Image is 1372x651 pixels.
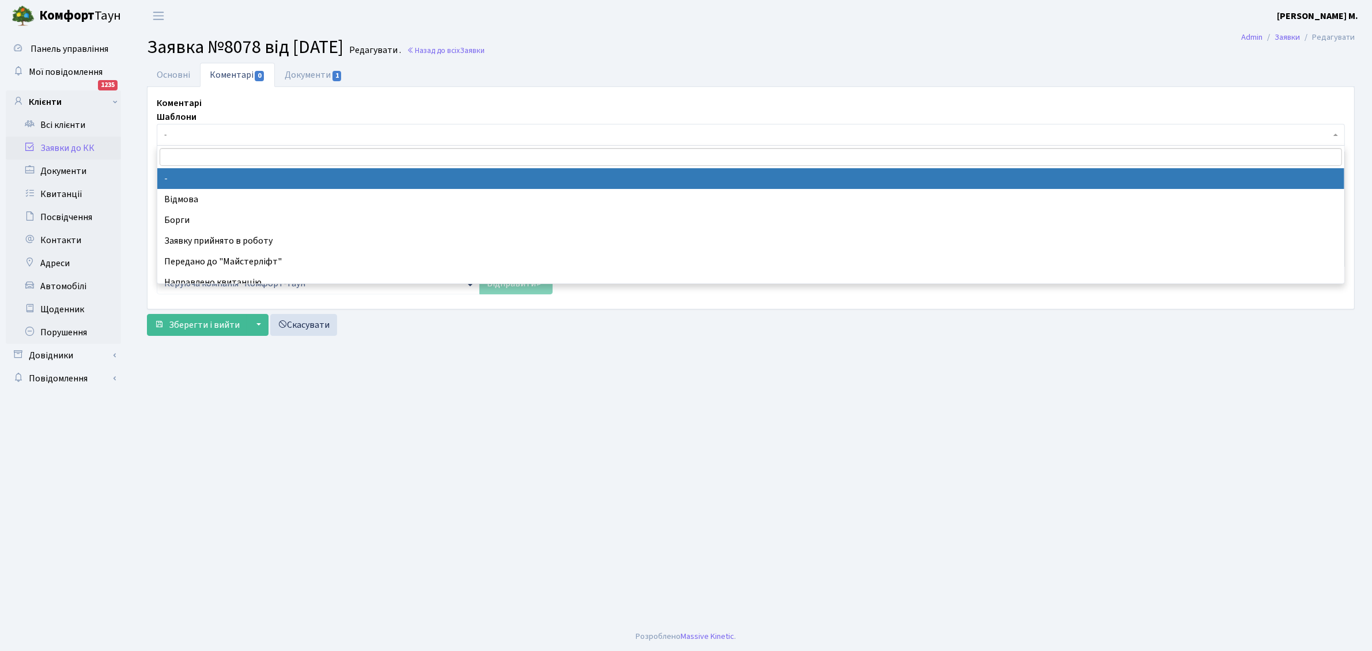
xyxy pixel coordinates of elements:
[636,630,736,643] div: Розроблено .
[6,321,121,344] a: Порушення
[6,37,121,60] a: Панель управління
[147,63,200,87] a: Основні
[6,367,121,390] a: Повідомлення
[6,229,121,252] a: Контакти
[144,6,173,25] button: Переключити навігацію
[157,168,1344,189] li: -
[407,45,485,56] a: Назад до всіхЗаявки
[6,160,121,183] a: Документи
[1277,10,1358,22] b: [PERSON_NAME] М.
[6,252,121,275] a: Адреси
[6,206,121,229] a: Посвідчення
[460,45,485,56] span: Заявки
[29,66,103,78] span: Мої повідомлення
[6,90,121,113] a: Клієнти
[157,189,1344,210] li: Відмова
[332,71,342,81] span: 1
[157,110,196,124] label: Шаблони
[270,314,337,336] a: Скасувати
[275,63,352,87] a: Документи
[347,45,401,56] small: Редагувати .
[157,124,1345,146] span: -
[157,210,1344,230] li: Борги
[1275,31,1300,43] a: Заявки
[9,9,1178,22] body: Rich Text Area. Press ALT-0 for help.
[39,6,95,25] b: Комфорт
[1224,25,1372,50] nav: breadcrumb
[39,6,121,26] span: Таун
[98,80,118,90] div: 1235
[1277,9,1358,23] a: [PERSON_NAME] М.
[147,34,343,60] span: Заявка №8078 від [DATE]
[6,298,121,321] a: Щоденник
[6,137,121,160] a: Заявки до КК
[164,129,1331,141] span: -
[157,272,1344,293] li: Направлено квитанцію
[6,113,121,137] a: Всі клієнти
[1300,31,1355,44] li: Редагувати
[200,63,275,87] a: Коментарі
[6,60,121,84] a: Мої повідомлення1235
[157,230,1344,251] li: Заявку прийнято в роботу
[157,96,202,110] label: Коментарі
[147,314,247,336] button: Зберегти і вийти
[169,319,240,331] span: Зберегти і вийти
[6,183,121,206] a: Квитанції
[12,5,35,28] img: logo.png
[255,71,264,81] span: 0
[157,251,1344,272] li: Передано до "Майстерліфт"
[681,630,735,642] a: Massive Kinetic
[6,344,121,367] a: Довідники
[1241,31,1263,43] a: Admin
[31,43,108,55] span: Панель управління
[6,275,121,298] a: Автомобілі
